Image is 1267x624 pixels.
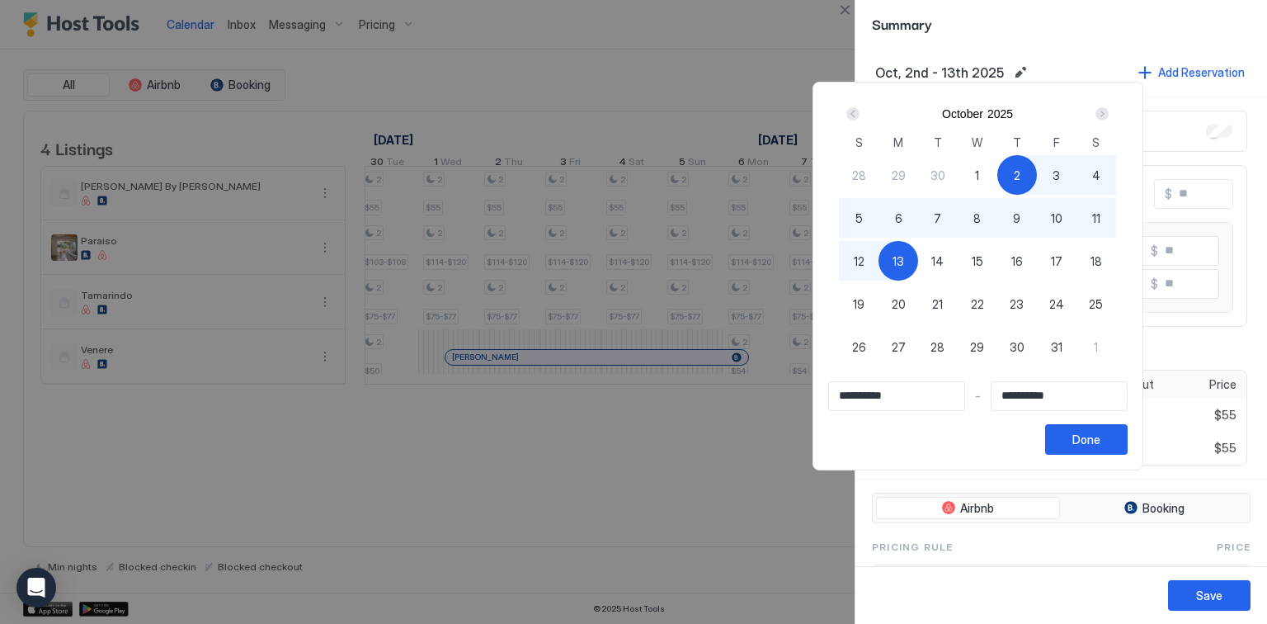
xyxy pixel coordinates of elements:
[1051,253,1062,270] span: 17
[878,284,918,324] button: 20
[878,155,918,195] button: 29
[1090,253,1102,270] span: 18
[839,198,878,238] button: 5
[1011,253,1023,270] span: 16
[1076,327,1116,366] button: 1
[1013,134,1021,151] span: T
[839,327,878,366] button: 26
[1037,327,1076,366] button: 31
[918,241,958,281] button: 14
[878,241,918,281] button: 13
[839,241,878,281] button: 12
[852,338,866,356] span: 26
[1076,284,1116,324] button: 25
[893,134,903,151] span: M
[1045,424,1128,455] button: Done
[958,327,997,366] button: 29
[972,253,983,270] span: 15
[987,107,1013,121] button: 2025
[1037,284,1076,324] button: 24
[853,295,864,313] span: 19
[1037,198,1076,238] button: 10
[958,284,997,324] button: 22
[931,253,944,270] span: 14
[975,389,981,404] span: -
[839,284,878,324] button: 19
[892,167,906,184] span: 29
[829,382,964,410] input: Input Field
[1051,338,1062,356] span: 31
[16,568,56,607] div: Open Intercom Messenger
[1094,338,1098,356] span: 1
[1053,134,1060,151] span: F
[1090,104,1112,124] button: Next
[970,338,984,356] span: 29
[975,167,979,184] span: 1
[958,241,997,281] button: 15
[1051,210,1062,227] span: 10
[1072,431,1100,448] div: Done
[1076,155,1116,195] button: 4
[892,295,906,313] span: 20
[852,167,866,184] span: 28
[934,210,941,227] span: 7
[895,210,902,227] span: 6
[932,295,943,313] span: 21
[878,327,918,366] button: 27
[942,107,983,121] button: October
[839,155,878,195] button: 28
[1010,338,1024,356] span: 30
[1092,167,1100,184] span: 4
[1076,241,1116,281] button: 18
[855,210,863,227] span: 5
[1049,295,1064,313] span: 24
[930,338,944,356] span: 28
[997,241,1037,281] button: 16
[1010,295,1024,313] span: 23
[1037,241,1076,281] button: 17
[855,134,863,151] span: S
[918,155,958,195] button: 30
[997,198,1037,238] button: 9
[1092,134,1100,151] span: S
[893,253,904,270] span: 13
[934,134,942,151] span: T
[918,327,958,366] button: 28
[991,382,1127,410] input: Input Field
[997,284,1037,324] button: 23
[997,155,1037,195] button: 2
[1037,155,1076,195] button: 3
[1014,167,1020,184] span: 2
[958,198,997,238] button: 8
[997,327,1037,366] button: 30
[843,104,865,124] button: Prev
[958,155,997,195] button: 1
[930,167,945,184] span: 30
[1076,198,1116,238] button: 11
[1089,295,1103,313] span: 25
[1092,210,1100,227] span: 11
[1013,210,1020,227] span: 9
[973,210,981,227] span: 8
[854,253,864,270] span: 12
[972,134,982,151] span: W
[892,338,906,356] span: 27
[918,284,958,324] button: 21
[971,295,984,313] span: 22
[918,198,958,238] button: 7
[878,198,918,238] button: 6
[1053,167,1060,184] span: 3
